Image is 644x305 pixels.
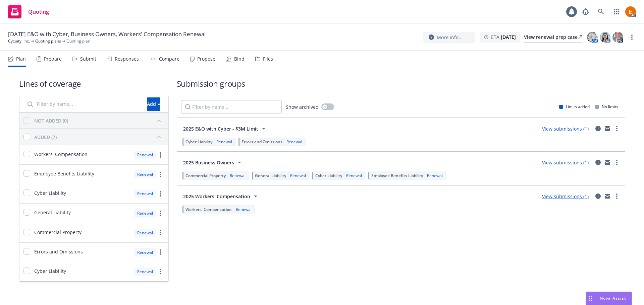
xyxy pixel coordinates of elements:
a: Report a Bug [579,5,592,18]
span: Quoting [28,9,49,14]
a: Switch app [610,5,623,18]
div: Renewal [134,248,156,256]
span: Employee Benefits Liability [34,170,94,177]
a: more [613,125,621,133]
div: Limits added [559,104,590,109]
a: more [156,170,164,178]
div: Plan [16,56,26,62]
img: photo [587,32,598,43]
div: Propose [197,56,215,62]
div: Prepare [44,56,62,62]
div: Renewal [345,173,363,178]
div: Renewal [134,151,156,159]
a: mail [603,192,611,200]
a: circleInformation [594,125,602,133]
button: 2025 Workers' Compensation [181,189,262,203]
div: Compare [159,56,179,62]
a: more [156,229,164,237]
span: Employee Benefits Liability [371,173,423,178]
span: Cyber Liability [34,189,66,197]
a: more [156,268,164,276]
span: Show archived [286,103,319,110]
a: Quoting [5,2,52,21]
div: Renewal [289,173,307,178]
span: [DATE] E&O with Cyber, Business Owners, Workers' Compensation Renewal [8,30,206,38]
input: Filter by name... [181,100,282,113]
button: NOT ADDED (0) [34,115,164,126]
a: View submissions (1) [542,126,589,132]
div: Renewal [234,207,253,212]
button: More info... [423,32,475,43]
button: Nova Assist [586,292,632,305]
span: Nova Assist [600,295,626,301]
span: Workers' Compensation [34,151,88,158]
div: No limits [595,104,618,109]
div: Renewal [134,229,156,237]
a: Search [594,5,608,18]
div: Renewal [426,173,444,178]
span: General Liability [255,173,286,178]
a: more [156,190,164,198]
span: Cyber Liability [185,139,212,145]
a: Quoting plans [35,38,61,44]
div: Renewal [134,189,156,198]
span: Commercial Property [185,173,226,178]
img: photo [612,32,623,43]
a: more [156,151,164,159]
img: photo [600,32,610,43]
a: circleInformation [594,192,602,200]
span: ETA : [491,33,516,41]
div: Renewal [285,139,304,145]
a: more [156,248,164,256]
span: Quoting plan [66,38,90,44]
h1: Lines of coverage [19,78,169,89]
div: View renewal prep case [524,32,582,42]
a: more [628,33,636,41]
div: NOT ADDED (0) [34,117,68,124]
a: more [156,209,164,217]
span: Cyber Liability [34,268,66,275]
span: More info... [437,34,463,41]
img: photo [625,6,636,17]
span: 2025 E&O with Cyber - $3M Limit [183,125,258,132]
span: Workers' Compensation [185,207,232,212]
div: Bind [234,56,245,62]
strong: [DATE] [501,34,516,40]
a: more [613,158,621,166]
div: Renewal [215,139,233,145]
a: more [613,192,621,200]
div: Responses [115,56,139,62]
button: ADDED (7) [34,132,164,142]
div: Drag to move [586,292,594,305]
span: General Liability [34,209,71,216]
span: Cyber Liability [315,173,342,178]
a: mail [603,125,611,133]
button: 2025 Business Owners [181,156,246,169]
h1: Submission groups [177,78,625,89]
a: Cycuity, Inc. [8,38,30,44]
button: Add [147,97,160,111]
span: 2025 Workers' Compensation [183,193,250,200]
input: Filter by name... [23,97,143,111]
div: Renewal [134,170,156,178]
a: View renewal prep case [524,32,582,43]
a: mail [603,158,611,166]
span: Errors and Omissions [34,248,83,255]
div: Files [263,56,273,62]
button: 2025 E&O with Cyber - $3M Limit [181,122,270,135]
div: ADDED (7) [34,134,57,141]
a: View submissions (1) [542,193,589,200]
span: 2025 Business Owners [183,159,234,166]
div: Submit [80,56,96,62]
span: Errors and Omissions [241,139,282,145]
div: Renewal [228,173,247,178]
a: View submissions (1) [542,159,589,166]
div: Renewal [134,209,156,217]
div: Renewal [134,268,156,276]
a: circleInformation [594,158,602,166]
span: Commercial Property [34,229,82,236]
